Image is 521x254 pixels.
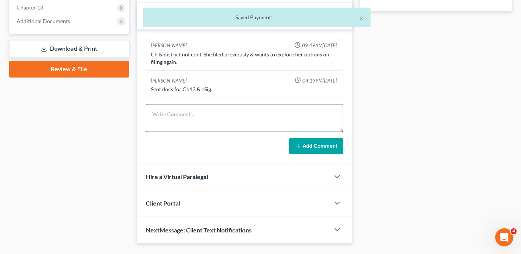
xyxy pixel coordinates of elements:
[146,173,208,180] span: Hire a Virtual Paralegal
[151,42,187,49] div: [PERSON_NAME]
[511,228,517,234] span: 4
[9,61,129,78] a: Review & File
[9,40,129,58] a: Download & Print
[17,4,43,11] span: Chapter 13
[151,77,187,84] div: [PERSON_NAME]
[146,226,252,234] span: NextMessage: Client Text Notifications
[359,14,365,23] button: ×
[302,42,337,49] span: 09:49AM[DATE]
[146,199,180,207] span: Client Portal
[149,14,365,21] div: Saved Payment!
[151,51,338,66] div: Ch & district not conf. She filed previously & wants to explore her options on filing again.
[302,77,337,84] span: 04:13PM[DATE]
[151,86,338,93] div: Sent docs for Ch13 & eSig
[289,138,343,154] button: Add Comment
[495,228,513,246] iframe: Intercom live chat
